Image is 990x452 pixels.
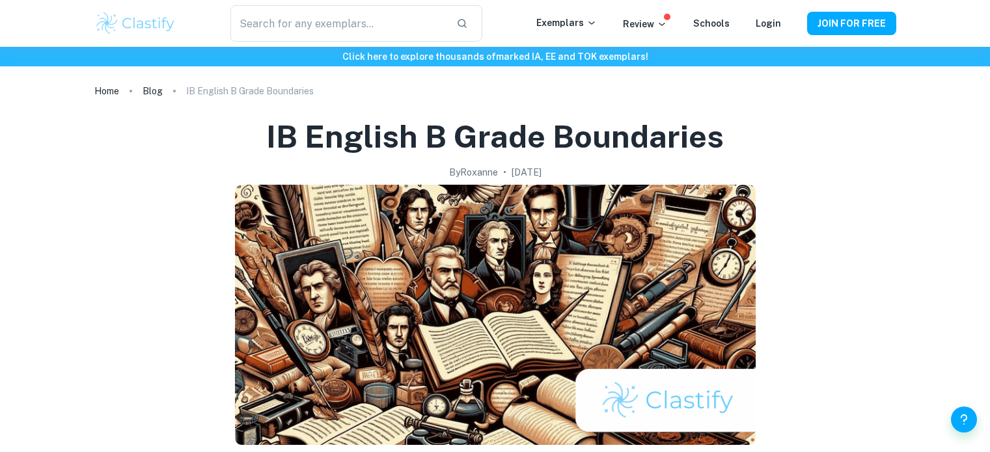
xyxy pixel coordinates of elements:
p: IB English B Grade Boundaries [186,84,314,98]
h1: IB English B Grade Boundaries [266,116,724,157]
h2: By Roxanne [449,165,498,179]
a: Login [756,18,781,29]
input: Search for any exemplars... [230,5,445,42]
h2: [DATE] [512,165,542,179]
button: Help and Feedback [951,406,977,432]
p: • [503,165,506,179]
button: JOIN FOR FREE [807,12,896,35]
a: Blog [143,82,163,100]
a: Home [94,82,119,100]
p: Review [623,17,667,31]
img: IB English B Grade Boundaries cover image [235,185,756,445]
p: Exemplars [536,16,597,30]
a: Schools [693,18,730,29]
img: Clastify logo [94,10,177,36]
h6: Click here to explore thousands of marked IA, EE and TOK exemplars ! [3,49,987,64]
